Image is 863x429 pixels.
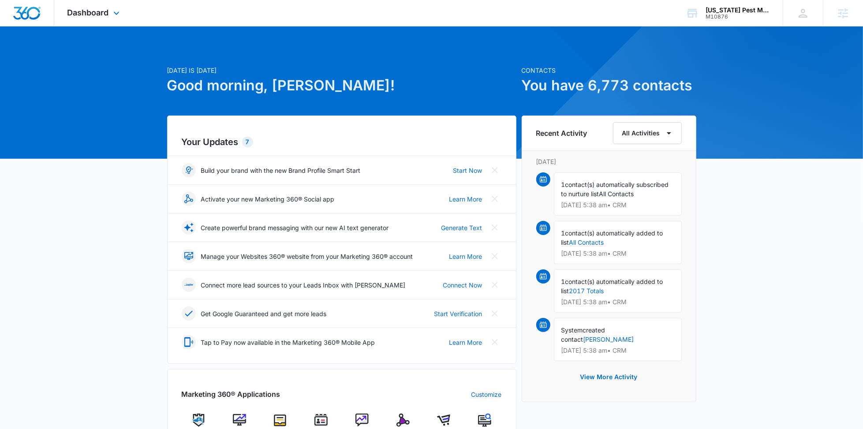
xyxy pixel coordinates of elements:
button: Close [488,335,502,349]
p: [DATE] [536,157,682,166]
span: 1 [561,229,565,237]
span: All Contacts [599,190,634,198]
p: Get Google Guaranteed and get more leads [201,309,327,318]
a: All Contacts [569,239,604,246]
a: Start Verification [434,309,482,318]
h2: Your Updates [182,135,502,149]
h1: You have 6,773 contacts [522,75,696,96]
h2: Marketing 360® Applications [182,389,280,399]
p: Tap to Pay now available in the Marketing 360® Mobile App [201,338,375,347]
button: Close [488,249,502,263]
p: Build your brand with the new Brand Profile Smart Start [201,166,361,175]
button: Close [488,220,502,235]
p: Manage your Websites 360® website from your Marketing 360® account [201,252,413,261]
span: Dashboard [67,8,109,17]
p: Create powerful brand messaging with our new AI text generator [201,223,389,232]
p: [DATE] 5:38 am • CRM [561,299,674,305]
p: Connect more lead sources to your Leads Inbox with [PERSON_NAME] [201,280,406,290]
button: Close [488,163,502,177]
button: All Activities [613,122,682,144]
a: 2017 Totals [569,287,604,295]
p: Contacts [522,66,696,75]
span: contact(s) automatically added to list [561,278,663,295]
span: 1 [561,278,565,285]
span: 1 [561,181,565,188]
a: Learn More [449,338,482,347]
a: Generate Text [441,223,482,232]
h6: Recent Activity [536,128,587,138]
a: Learn More [449,194,482,204]
a: Connect Now [443,280,482,290]
p: [DATE] is [DATE] [167,66,516,75]
div: 7 [242,137,253,147]
p: [DATE] 5:38 am • CRM [561,347,674,354]
p: Activate your new Marketing 360® Social app [201,194,335,204]
span: created contact [561,326,605,343]
p: [DATE] 5:38 am • CRM [561,250,674,257]
span: System [561,326,583,334]
a: Learn More [449,252,482,261]
a: [PERSON_NAME] [583,336,634,343]
button: Close [488,306,502,321]
a: Customize [471,390,502,399]
p: [DATE] 5:38 am • CRM [561,202,674,208]
button: Close [488,278,502,292]
h1: Good morning, [PERSON_NAME]! [167,75,516,96]
span: contact(s) automatically subscribed to nurture list [561,181,669,198]
div: account id [706,14,770,20]
button: Close [488,192,502,206]
a: Start Now [453,166,482,175]
button: View More Activity [572,366,646,388]
div: account name [706,7,770,14]
span: contact(s) automatically added to list [561,229,663,246]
